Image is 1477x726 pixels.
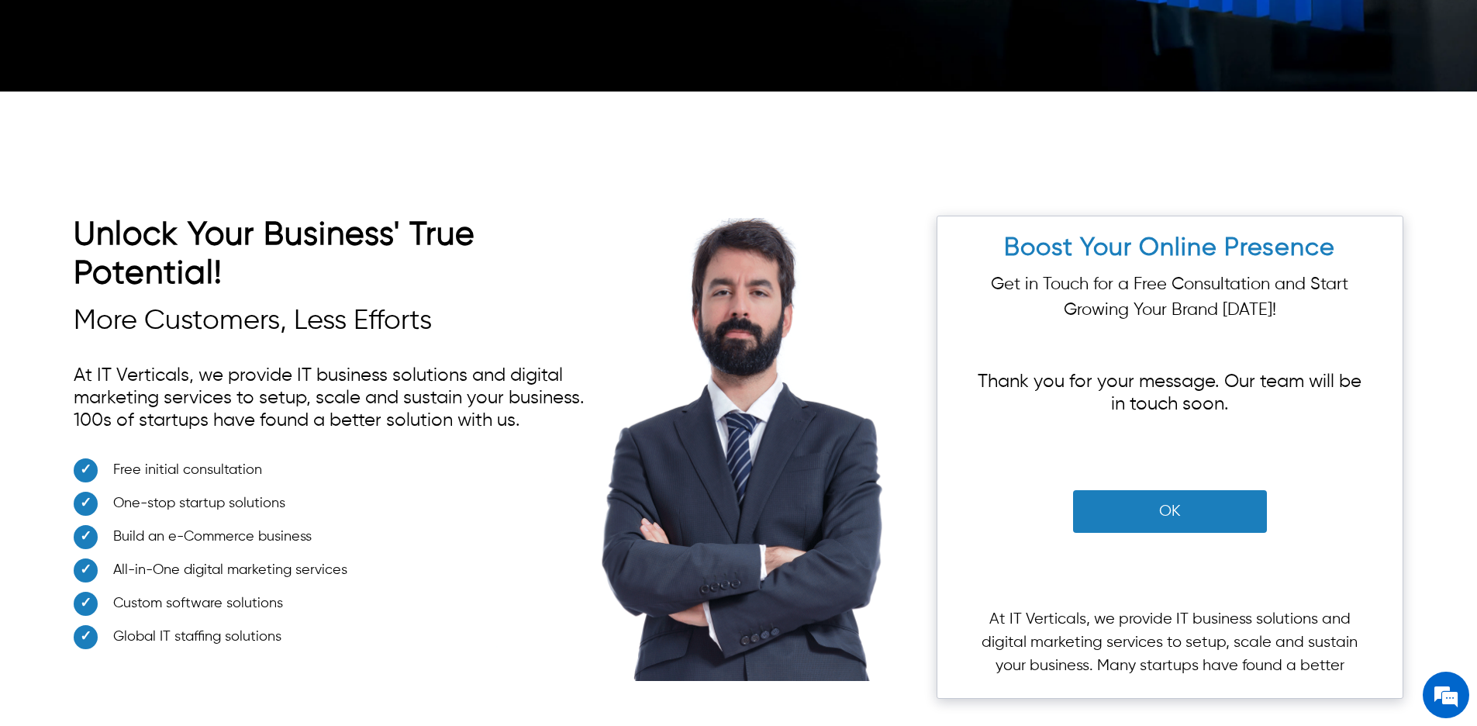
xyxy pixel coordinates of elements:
span: Build an e-Commerce business [113,527,312,548]
h2: Unlock Your Business' True Potential! [74,216,606,301]
em: Driven by SalesIQ [122,406,197,417]
p: At IT Verticals, we provide IT business solutions and digital marketing services to setup, scale ... [976,608,1364,701]
div: Minimize live chat window [254,8,292,45]
em: Submit [227,478,281,499]
h2: Boost Your Online Presence [967,224,1373,272]
img: logo_Zg8I0qSkbAqR2WFHt3p6CTuqpyXMFPubPcD2OT02zFN43Cy9FUNNG3NEPhM_Q1qe_.png [26,93,65,102]
div: Leave a message [81,87,261,107]
div: Thank you for your message. Our team will be in touch soon. [976,371,1364,416]
textarea: Type your message and click 'Submit' [8,423,295,478]
h3: More Customers, Less Efforts [74,305,606,338]
span: Custom software solutions [113,593,283,614]
p: Get in Touch for a Free Consultation and Start Growing Your Brand [DATE]! [976,272,1364,323]
p: At IT Verticals, we provide IT business solutions and digital marketing services to setup, scale ... [74,357,606,440]
img: salesiqlogo_leal7QplfZFryJ6FIlVepeu7OftD7mt8q6exU6-34PB8prfIgodN67KcxXM9Y7JQ_.png [107,407,118,417]
span: One-stop startup solutions [113,493,285,514]
span: All-in-One digital marketing services [113,560,347,581]
span: We are offline. Please leave us a message. [33,195,271,352]
button: OK [1073,490,1267,533]
span: Global IT staffing solutions [113,627,281,648]
span: Free initial consultation [113,460,262,481]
